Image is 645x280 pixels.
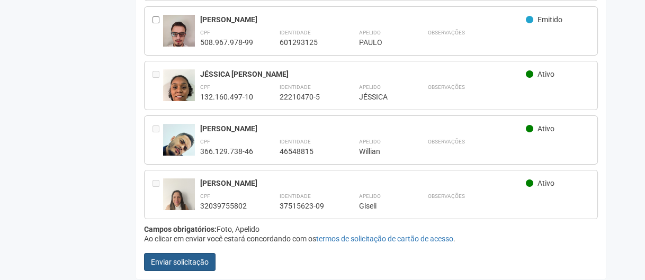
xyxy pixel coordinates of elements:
a: termos de solicitação de cartão de acesso [316,234,453,243]
strong: Identidade [280,84,311,90]
div: JÉSSICA [359,92,401,102]
div: [PERSON_NAME] [200,124,526,133]
div: Foto, Apelido [144,224,598,234]
span: Ativo [537,70,554,78]
img: user.jpg [163,15,195,57]
strong: Identidade [280,139,311,144]
div: 508.967.978-99 [200,38,253,47]
div: 22210470-5 [280,92,333,102]
strong: Observações [428,30,465,35]
strong: Observações [428,84,465,90]
img: user.jpg [163,69,195,126]
div: 32039755802 [200,201,253,211]
strong: Apelido [359,30,381,35]
div: Ao clicar em enviar você estará concordando com os . [144,234,598,243]
div: JÉSSICA [PERSON_NAME] [200,69,526,79]
div: Willian [359,147,401,156]
div: 132.160.497-10 [200,92,253,102]
div: 601293125 [280,38,333,47]
strong: CPF [200,193,210,199]
strong: Identidade [280,193,311,199]
img: user.jpg [163,178,195,221]
div: Giseli [359,201,401,211]
span: Ativo [537,179,554,187]
img: user.jpg [163,124,195,162]
strong: Observações [428,139,465,144]
div: 366.129.738-46 [200,147,253,156]
span: Emitido [537,15,562,24]
strong: Apelido [359,84,381,90]
div: [PERSON_NAME] [200,15,526,24]
div: 46548815 [280,147,333,156]
div: 37515623-09 [280,201,333,211]
div: Entre em contato com a Aministração para solicitar o cancelamento ou 2a via [153,178,163,211]
div: [PERSON_NAME] [200,178,526,188]
div: Entre em contato com a Aministração para solicitar o cancelamento ou 2a via [153,124,163,156]
strong: CPF [200,84,210,90]
button: Enviar solicitação [144,253,216,271]
strong: Identidade [280,30,311,35]
div: Entre em contato com a Aministração para solicitar o cancelamento ou 2a via [153,69,163,102]
strong: CPF [200,30,210,35]
div: PAULO [359,38,401,47]
strong: CPF [200,139,210,144]
strong: Observações [428,193,465,199]
span: Ativo [537,124,554,133]
strong: Campos obrigatórios: [144,225,217,233]
strong: Apelido [359,139,381,144]
strong: Apelido [359,193,381,199]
